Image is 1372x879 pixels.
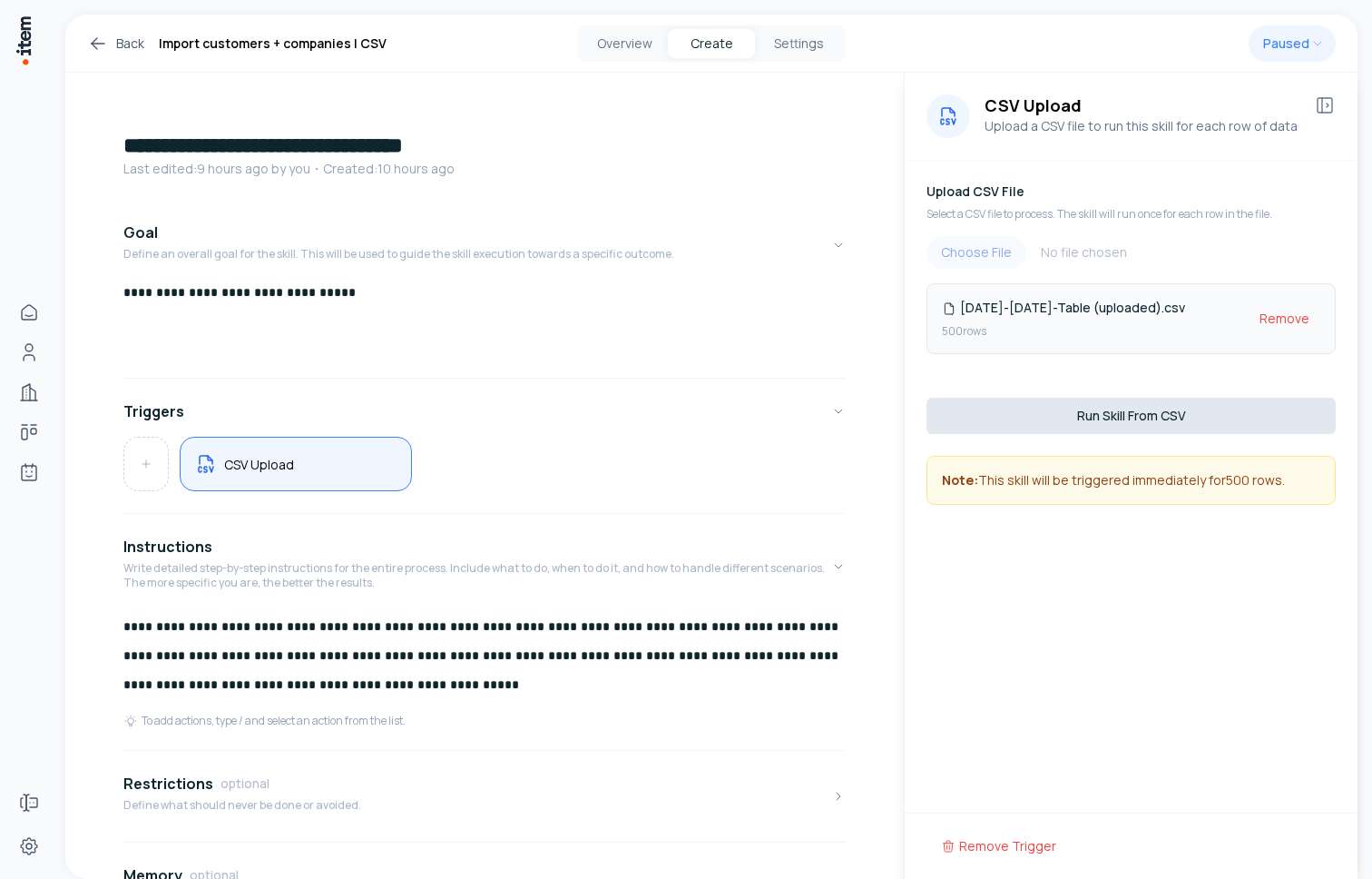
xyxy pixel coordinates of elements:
[123,222,158,243] h4: Goal
[942,471,978,489] strong: Note:
[926,398,1336,434] button: Run Skill From CSV
[942,324,1185,339] p: 500 row s
[159,33,387,54] h1: Import customers + companies | CSV
[942,299,1185,317] p: [DATE]-[DATE]-Table (uploaded).csv
[123,283,846,370] div: GoalDefine an overall goal for the skill. This will be used to guide the skill execution towards ...
[755,29,842,58] button: Settings
[11,334,47,370] a: People
[985,94,1299,116] h3: CSV Upload
[668,29,755,58] button: Create
[11,374,47,410] a: Companies
[123,521,846,612] button: InstructionsWrite detailed step-by-step instructions for the entire process. Include what to do, ...
[581,29,668,58] button: Overview
[11,785,47,821] a: Forms
[926,828,1071,864] button: Remove Trigger
[224,456,294,473] h5: CSV Upload
[11,414,47,450] a: Deals
[123,207,846,283] button: GoalDefine an overall goal for the skill. This will be used to guide the skill execution towards ...
[123,773,213,795] h4: Restrictions
[985,116,1299,136] p: Upload a CSV file to run this skill for each row of data
[123,400,184,422] h4: Triggers
[11,828,47,864] a: Settings
[123,437,846,506] div: Triggers
[123,561,831,590] p: Write detailed step-by-step instructions for the entire process. Include what to do, when to do i...
[926,207,1336,222] p: Select a CSV file to process. The skill will run once for each row in the file.
[123,247,674,262] p: Define an overall goal for the skill. This will be used to guide the skill execution towards a sp...
[123,160,846,178] p: Last edited: 9 hours ago by you ・Created: 10 hours ago
[123,386,846,437] button: Triggers
[220,775,269,793] span: optional
[87,33,144,54] a: Back
[123,798,361,813] p: Define what should never be done or avoided.
[123,758,846,835] button: RestrictionsoptionalDefine what should never be done or avoided.
[11,294,47,331] a: Home
[123,714,406,728] div: To add actions, type / and select an action from the list.
[926,183,1336,200] h5: Upload CSV File
[942,471,1320,489] p: This skill will be triggered immediately for 500 rows .
[123,536,212,558] h4: Instructions
[11,454,47,490] a: Agents
[15,15,33,66] img: Item Brain Logo
[123,612,846,743] div: InstructionsWrite detailed step-by-step instructions for the entire process. Include what to do, ...
[1249,302,1320,335] button: Remove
